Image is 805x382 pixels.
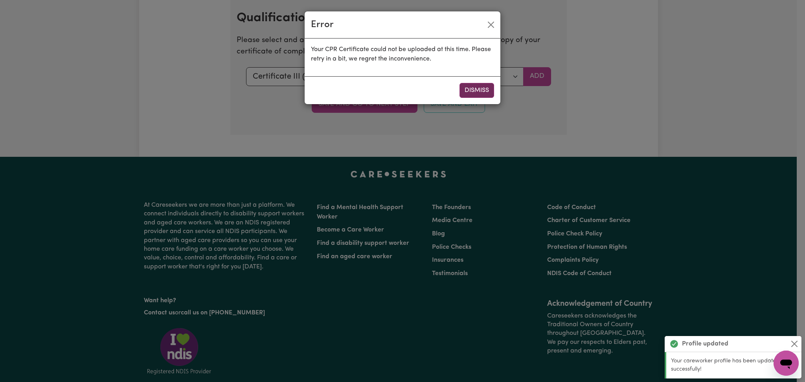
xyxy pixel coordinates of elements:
strong: Profile updated [682,339,728,349]
p: Your CPR Certificate could not be uploaded at this time. Please retry in a bit, we regret the inc... [311,45,494,64]
button: Close [790,339,799,349]
div: Error [311,18,334,32]
iframe: Button to launch messaging window [774,351,799,376]
p: Your careworker profile has been updated successfully! [671,357,797,374]
button: Dismiss [459,83,494,98]
button: Close [485,18,497,31]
